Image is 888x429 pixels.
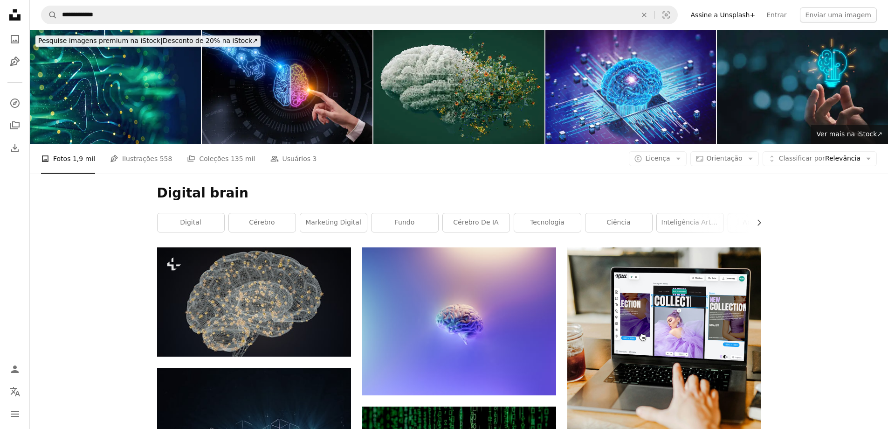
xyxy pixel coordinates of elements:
[6,94,24,113] a: Explorar
[761,7,792,22] a: Entrar
[30,30,266,52] a: Pesquise imagens premium na iStock|Desconto de 20% na iStock↗
[779,154,860,163] span: Relevância
[270,144,317,174] a: Usuários 3
[362,247,556,395] img: Pena de pavão azul e verde
[443,213,509,232] a: cérebro de IA
[6,30,24,49] a: Fotos
[41,6,57,24] button: Pesquise na Unsplash
[373,30,544,144] img: Inteligência Artificial Evoluindo Através da Natureza
[6,360,24,379] a: Entrar / Cadastrar-se
[763,151,877,166] button: Classificar porRelevância
[634,6,654,24] button: Limpar
[545,30,716,144] img: Mente Digital. Conceito de Inteligência Artificial Cerebral
[110,144,172,174] a: Ilustrações 558
[690,151,759,166] button: Orientação
[157,298,351,306] a: uma imagem gerada por computador de um cérebro humano
[6,116,24,135] a: Coleções
[800,7,877,22] button: Enviar uma imagem
[300,213,367,232] a: marketing digital
[6,382,24,401] button: Idioma
[657,213,723,232] a: inteligência artificial
[685,7,761,22] a: Assine a Unsplash+
[187,144,255,174] a: Coleções 135 mil
[707,155,743,162] span: Orientação
[157,247,351,357] img: uma imagem gerada por computador de um cérebro humano
[655,6,677,24] button: Pesquisa visual
[817,130,882,138] span: Ver mais na iStock ↗
[312,154,317,164] span: 3
[158,213,224,232] a: digital
[35,35,261,47] div: Desconto de 20% na iStock ↗
[160,154,172,164] span: 558
[811,125,888,144] a: Ver mais na iStock↗
[750,213,761,232] button: rolar lista para a direita
[202,30,373,144] img: Inteligência artificial e futuro conceito
[645,155,670,162] span: Licença
[41,6,678,24] form: Pesquise conteúdo visual em todo o site
[38,37,163,44] span: Pesquise imagens premium na iStock |
[372,213,438,232] a: fundo
[6,405,24,423] button: Menu
[6,139,24,157] a: Histórico de downloads
[229,213,296,232] a: cérebro
[6,52,24,71] a: Ilustrações
[585,213,652,232] a: ciência
[30,30,201,144] img: Fundo de tecnologia com linhas fluidas e partículas de luz
[717,30,888,144] img: Mão segurando desenho de lâmpada virtual com cérebro em fundo bokeh para ideia de pensamento cria...
[629,151,686,166] button: Licença
[157,185,761,202] h1: Digital brain
[514,213,581,232] a: Tecnologia
[231,154,255,164] span: 135 mil
[779,155,825,162] span: Classificar por
[728,213,795,232] a: Arte digital
[362,317,556,325] a: Pena de pavão azul e verde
